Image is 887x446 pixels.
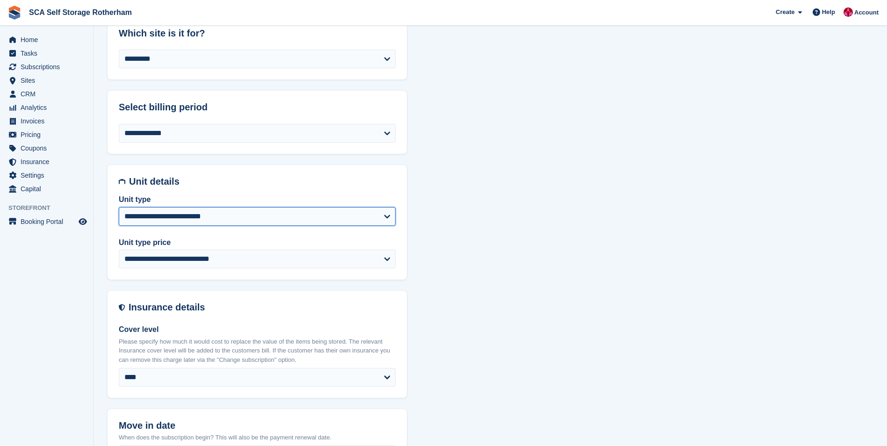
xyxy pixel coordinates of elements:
label: Unit type [119,194,396,205]
span: Booking Portal [21,215,77,228]
span: CRM [21,87,77,101]
a: menu [5,142,88,155]
span: Tasks [21,47,77,60]
h2: Select billing period [119,102,396,113]
a: menu [5,169,88,182]
a: menu [5,155,88,168]
a: menu [5,115,88,128]
img: Thomas Webb [844,7,853,17]
span: Account [854,8,879,17]
a: SCA Self Storage Rotherham [25,5,136,20]
h2: Which site is it for? [119,28,396,39]
a: menu [5,74,88,87]
label: Unit type price [119,237,396,248]
a: menu [5,101,88,114]
p: When does the subscription begin? This will also be the payment renewal date. [119,433,396,442]
img: unit-details-icon-595b0c5c156355b767ba7b61e002efae458ec76ed5ec05730b8e856ff9ea34a9.svg [119,176,125,187]
p: Please specify how much it would cost to replace the value of the items being stored. The relevan... [119,337,396,365]
a: menu [5,215,88,228]
h2: Unit details [129,176,396,187]
span: Pricing [21,128,77,141]
span: Coupons [21,142,77,155]
span: Invoices [21,115,77,128]
a: menu [5,87,88,101]
span: Sites [21,74,77,87]
span: Settings [21,169,77,182]
img: insurance-details-icon-731ffda60807649b61249b889ba3c5e2b5c27d34e2e1fb37a309f0fde93ff34a.svg [119,302,125,313]
a: Preview store [77,216,88,227]
h2: Insurance details [129,302,396,313]
span: Capital [21,182,77,195]
span: Create [776,7,794,17]
span: Analytics [21,101,77,114]
a: menu [5,60,88,73]
span: Insurance [21,155,77,168]
a: menu [5,128,88,141]
span: Subscriptions [21,60,77,73]
label: Cover level [119,324,396,335]
span: Storefront [8,203,93,213]
a: menu [5,47,88,60]
img: stora-icon-8386f47178a22dfd0bd8f6a31ec36ba5ce8667c1dd55bd0f319d3a0aa187defe.svg [7,6,22,20]
span: Home [21,33,77,46]
span: Help [822,7,835,17]
a: menu [5,182,88,195]
a: menu [5,33,88,46]
h2: Move in date [119,420,396,431]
